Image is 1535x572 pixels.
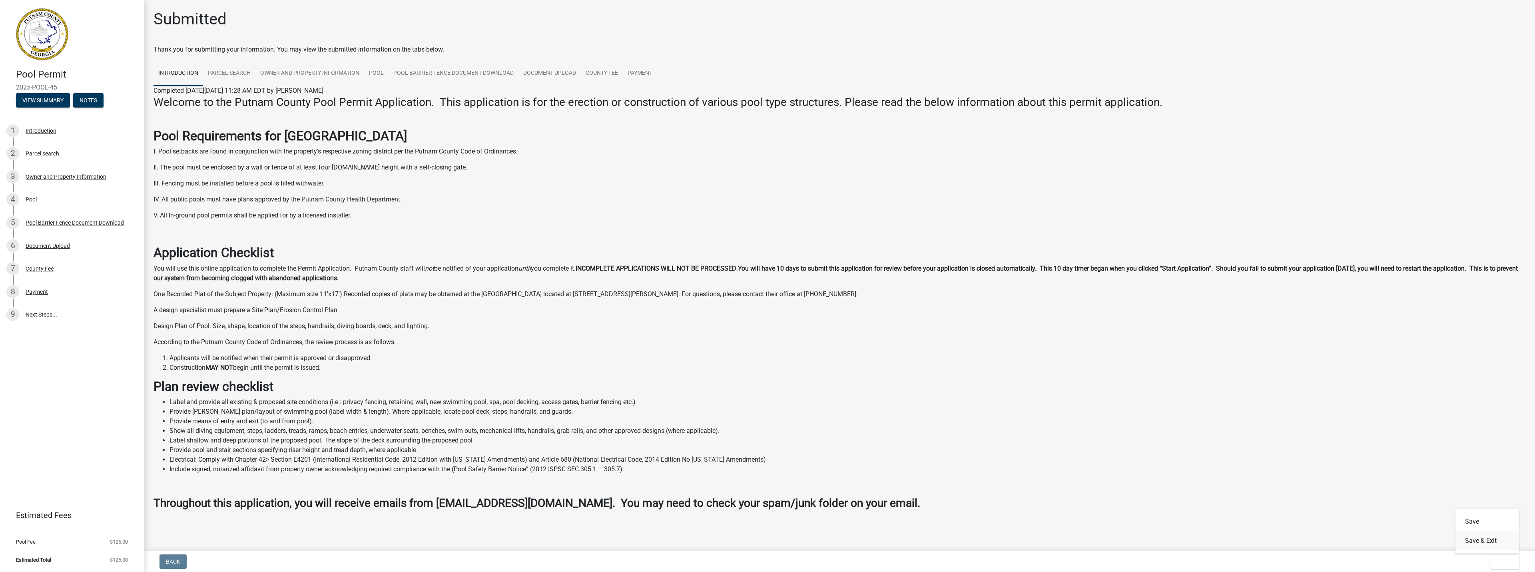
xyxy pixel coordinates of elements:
button: Exit [1490,554,1519,569]
div: 5 [6,216,19,229]
wm-modal-confirm: Notes [73,98,104,104]
span: Back [166,558,180,565]
p: A design specialist must prepare a Site Plan/Erosion Control Plan [153,305,1525,315]
p: You will use this online application to complete the Permit Application. Putnam County staff will... [153,264,1525,283]
div: 3 [6,170,19,183]
a: Parcel search [203,61,255,86]
h3: Welcome to the Putnam County Pool Permit Application. This application is for the erection or con... [153,96,1525,109]
div: Document Upload [26,243,70,249]
li: Label shallow and deep portions of the proposed pool. The slope of the deck surrounding the propo... [169,436,1525,445]
p: V. All In-ground pool permits shall be applied for by a licensed installer. [153,211,1525,220]
a: County Fee [581,61,623,86]
strong: Pool Requirements for [GEOGRAPHIC_DATA] [153,128,407,143]
strong: Throughout this application, you will receive emails from [EMAIL_ADDRESS][DOMAIN_NAME]. You may n... [153,496,920,510]
strong: Plan review checklist [153,379,273,394]
p: III. Fencing must be installed before a pool is filled withwater. [153,179,1525,188]
span: $125.00 [110,539,128,544]
p: Design Plan of Pool: Size, shape, location of the steps, handrails, diving boards, deck, and ligh... [153,321,1525,331]
div: County Fee [26,266,54,271]
div: Payment [26,289,48,295]
li: Construction begin until the permit is issued. [169,363,1525,373]
p: II. The pool must be enclosed by a wall or fence of at least four [DOMAIN_NAME] height with a sel... [153,163,1525,172]
div: Pool Barrier Fence Document Download [26,220,124,225]
div: 8 [6,285,19,298]
div: 1 [6,124,19,137]
span: Pool Fee [16,539,36,544]
a: Introduction [153,61,203,86]
p: One Recorded Plat of the Subject Property: (Maximum size 11'x17') Recorded copies of plats may be... [153,289,1525,299]
li: Label and provide all existing & proposed site conditions (i.e.: privacy fencing, retaining wall,... [169,397,1525,407]
span: Estimated Total [16,557,51,562]
li: Include signed, notarized affidavit from property owner acknowledging required compliance with th... [169,464,1525,474]
div: Owner and Property Information [26,174,106,179]
div: 2 [6,147,19,160]
wm-modal-confirm: Summary [16,98,70,104]
li: Provide means of entry and exit (to and from pool). [169,417,1525,426]
span: $125.00 [110,557,128,562]
strong: You will have 10 days to submit this application for review before your application is closed aut... [153,265,1518,282]
div: 9 [6,308,19,321]
img: Putnam County, Georgia [16,8,68,60]
button: View Summary [16,93,70,108]
div: Thank you for submitting your information. You may view the submitted information on the tabs below. [153,45,1525,54]
div: 7 [6,262,19,275]
p: I. Pool setbacks are found in conjunction with the property's respective zoning district per the ... [153,147,1525,156]
a: Owner and Property Information [255,61,364,86]
a: Estimated Fees [6,507,131,523]
strong: MAY NOT [205,364,233,371]
div: 6 [6,239,19,252]
div: 4 [6,193,19,206]
a: Payment [623,61,657,86]
div: Pool [26,197,37,202]
div: Exit [1455,509,1519,554]
h4: Pool Permit [16,69,138,80]
a: Document Upload [518,61,581,86]
p: According to the Putnam County Code of Ordinances, the review process is as follows: [153,337,1525,347]
div: Introduction [26,128,56,134]
span: Completed [DATE][DATE] 11:28 AM EDT by [PERSON_NAME] [153,87,323,94]
li: Electrical: Comply with Chapter 42> Section E4201 (International Residential Code, 2012 Edition w... [169,455,1525,464]
i: until [518,265,531,272]
button: Save & Exit [1455,531,1519,550]
span: 2025-POOL-45 [16,84,128,91]
button: Save [1455,512,1519,531]
h1: Submitted [153,10,227,29]
li: Provide [PERSON_NAME] plan/layout of swimming pool (label width & length). Where applicable, loca... [169,407,1525,417]
button: Notes [73,93,104,108]
li: Provide pool and stair sections specifying riser height and tread depth, where applicable. [169,445,1525,455]
p: IV. All public pools must have plans approved by the Putnam County Health Department. [153,195,1525,204]
span: Exit [1497,558,1508,565]
a: Pool Barrier Fence Document Download [389,61,518,86]
div: Parcel search [26,151,59,156]
strong: INCOMPLETE APPLICATIONS WILL NOT BE PROCESSED [576,265,736,272]
li: Show all diving equipment, steps, ladders, treads, ramps, beach entries, underwater seats, benche... [169,426,1525,436]
li: Applicants will be notified when their permit is approved or disapproved. [169,353,1525,363]
a: Pool [364,61,389,86]
strong: Application Checklist [153,245,274,260]
i: not [425,265,434,272]
button: Back [159,554,187,569]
